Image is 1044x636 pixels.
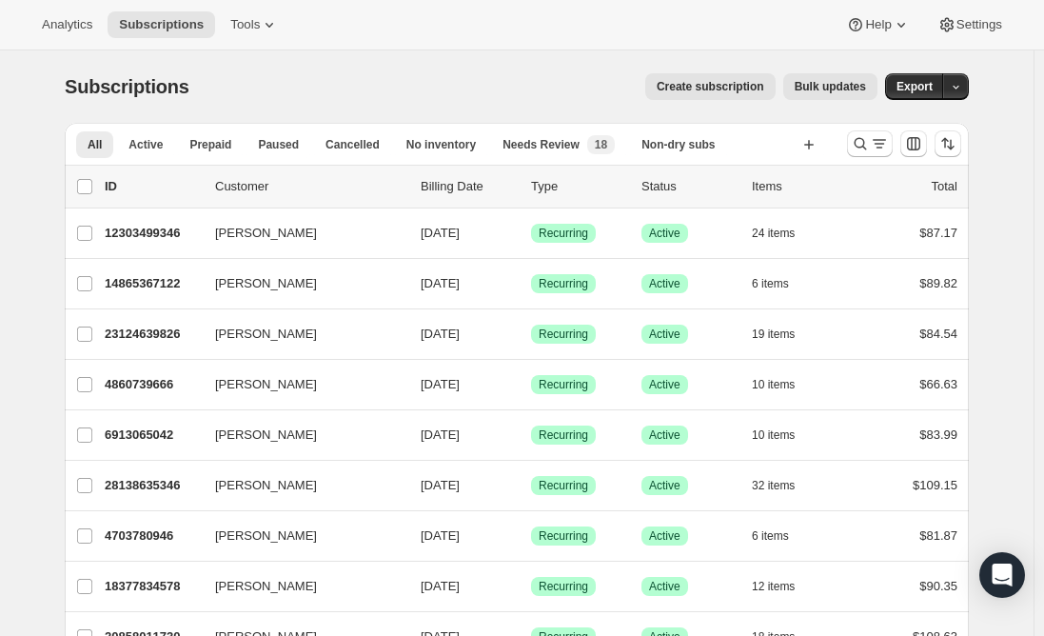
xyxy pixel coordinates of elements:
button: 12 items [752,573,816,600]
span: 19 items [752,327,795,342]
div: 4860739666[PERSON_NAME][DATE]SuccessRecurringSuccessActive10 items$66.63 [105,371,957,398]
span: Create subscription [657,79,764,94]
div: Open Intercom Messenger [979,552,1025,598]
span: Active [649,377,680,392]
span: [PERSON_NAME] [215,476,317,495]
button: Settings [926,11,1014,38]
span: Non-dry subs [641,137,715,152]
span: Recurring [539,427,588,443]
button: 10 items [752,422,816,448]
button: 6 items [752,523,810,549]
button: Export [885,73,944,100]
span: Settings [956,17,1002,32]
span: Paused [258,137,299,152]
span: [PERSON_NAME] [215,577,317,596]
button: [PERSON_NAME] [204,571,394,602]
span: [DATE] [421,276,460,290]
span: $90.35 [919,579,957,593]
p: 6913065042 [105,426,200,445]
span: Subscriptions [119,17,204,32]
span: 32 items [752,478,795,493]
div: IDCustomerBilling DateTypeStatusItemsTotal [105,177,957,196]
button: 10 items [752,371,816,398]
span: Tools [230,17,260,32]
span: Active [649,528,680,544]
span: Bulk updates [795,79,866,94]
button: Create new view [794,131,824,158]
p: 23124639826 [105,325,200,344]
span: Recurring [539,377,588,392]
button: [PERSON_NAME] [204,470,394,501]
button: Search and filter results [847,130,893,157]
span: Active [649,276,680,291]
button: Create subscription [645,73,776,100]
div: 14865367122[PERSON_NAME][DATE]SuccessRecurringSuccessActive6 items$89.82 [105,270,957,297]
span: [PERSON_NAME] [215,426,317,445]
button: Tools [219,11,290,38]
p: Customer [215,177,405,196]
span: Analytics [42,17,92,32]
p: 28138635346 [105,476,200,495]
span: Recurring [539,528,588,544]
span: [DATE] [421,327,460,341]
button: 32 items [752,472,816,499]
button: 6 items [752,270,810,297]
button: [PERSON_NAME] [204,319,394,349]
p: 14865367122 [105,274,200,293]
button: Help [835,11,921,38]
span: Cancelled [325,137,380,152]
span: 6 items [752,276,789,291]
p: Total [932,177,957,196]
span: $87.17 [919,226,957,240]
p: Billing Date [421,177,516,196]
span: [DATE] [421,427,460,442]
span: Recurring [539,579,588,594]
span: 10 items [752,427,795,443]
button: [PERSON_NAME] [204,420,394,450]
span: Recurring [539,226,588,241]
span: $83.99 [919,427,957,442]
span: All [88,137,102,152]
button: Sort the results [935,130,961,157]
p: 4860739666 [105,375,200,394]
span: [PERSON_NAME] [215,375,317,394]
span: Subscriptions [65,76,189,97]
span: [PERSON_NAME] [215,224,317,243]
button: [PERSON_NAME] [204,369,394,400]
p: Status [641,177,737,196]
div: Items [752,177,847,196]
span: No inventory [406,137,476,152]
span: [PERSON_NAME] [215,325,317,344]
span: $81.87 [919,528,957,543]
span: Active [649,579,680,594]
span: 18 [595,137,607,152]
div: 28138635346[PERSON_NAME][DATE]SuccessRecurringSuccessActive32 items$109.15 [105,472,957,499]
div: 6913065042[PERSON_NAME][DATE]SuccessRecurringSuccessActive10 items$83.99 [105,422,957,448]
span: Active [649,327,680,342]
button: Subscriptions [108,11,215,38]
span: Help [865,17,891,32]
button: [PERSON_NAME] [204,521,394,551]
div: Type [531,177,626,196]
span: [DATE] [421,226,460,240]
span: Active [649,427,680,443]
span: [DATE] [421,579,460,593]
span: Recurring [539,478,588,493]
span: 12 items [752,579,795,594]
span: [DATE] [421,478,460,492]
span: Export [896,79,933,94]
p: ID [105,177,200,196]
span: $109.15 [913,478,957,492]
span: 6 items [752,528,789,544]
button: Customize table column order and visibility [900,130,927,157]
p: 4703780946 [105,527,200,546]
span: Active [649,226,680,241]
button: 19 items [752,321,816,348]
div: 12303499346[PERSON_NAME][DATE]SuccessRecurringSuccessActive24 items$87.17 [105,220,957,247]
span: Recurring [539,276,588,291]
span: [DATE] [421,528,460,543]
span: $84.54 [919,327,957,341]
p: 12303499346 [105,224,200,243]
span: Active [128,137,163,152]
button: 24 items [752,220,816,247]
